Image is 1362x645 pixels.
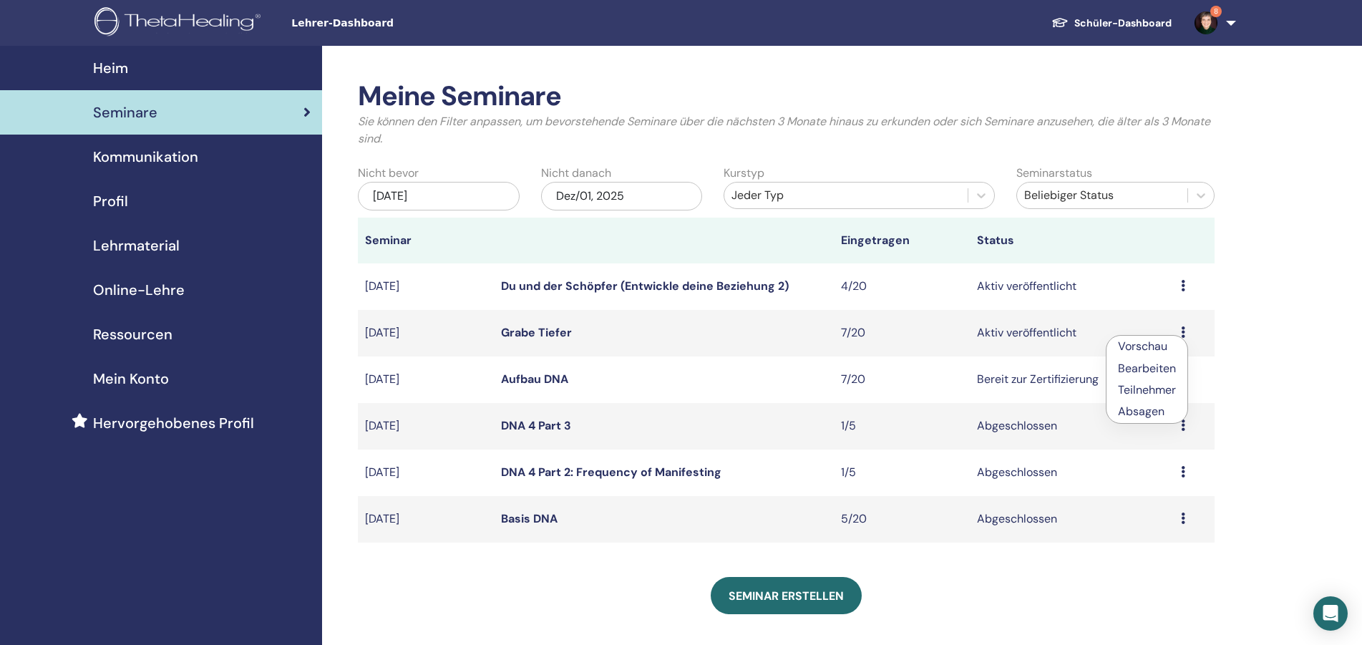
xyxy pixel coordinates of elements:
[970,357,1174,403] td: Bereit zur Zertifizierung
[358,310,494,357] td: [DATE]
[970,218,1174,263] th: Status
[1210,6,1222,17] span: 8
[93,324,172,345] span: Ressourcen
[358,80,1215,113] h2: Meine Seminare
[1313,596,1348,631] div: Open Intercom Messenger
[834,263,970,310] td: 4/20
[358,450,494,496] td: [DATE]
[358,165,419,182] label: Nicht bevor
[93,412,254,434] span: Hervorgehobenes Profil
[1051,16,1069,29] img: graduation-cap-white.svg
[970,263,1174,310] td: Aktiv veröffentlicht
[541,182,703,210] div: Dez/01, 2025
[501,511,558,526] a: Basis DNA
[501,465,721,480] a: DNA 4 Part 2: Frequency of Manifesting
[1016,165,1092,182] label: Seminarstatus
[94,7,266,39] img: logo.png
[358,357,494,403] td: [DATE]
[291,16,506,31] span: Lehrer-Dashboard
[970,403,1174,450] td: Abgeschlossen
[724,165,764,182] label: Kurstyp
[358,403,494,450] td: [DATE]
[834,310,970,357] td: 7/20
[970,450,1174,496] td: Abgeschlossen
[1024,187,1180,204] div: Beliebiger Status
[970,496,1174,543] td: Abgeschlossen
[1118,361,1176,376] a: Bearbeiten
[834,218,970,263] th: Eingetragen
[358,113,1215,147] p: Sie können den Filter anpassen, um bevorstehende Seminare über die nächsten 3 Monate hinaus zu er...
[834,403,970,450] td: 1/5
[1118,403,1176,420] p: Absagen
[93,102,157,123] span: Seminare
[501,325,572,340] a: Grabe Tiefer
[1118,382,1176,397] a: Teilnehmer
[358,263,494,310] td: [DATE]
[731,187,960,204] div: Jeder Typ
[970,310,1174,357] td: Aktiv veröffentlicht
[93,57,128,79] span: Heim
[729,588,844,603] span: Seminar erstellen
[501,372,568,387] a: Aufbau DNA
[93,146,198,168] span: Kommunikation
[834,450,970,496] td: 1/5
[834,496,970,543] td: 5/20
[541,165,611,182] label: Nicht danach
[834,357,970,403] td: 7/20
[93,190,128,212] span: Profil
[501,278,789,294] a: Du und der Schöpfer (Entwickle deine Beziehung 2)
[93,279,185,301] span: Online-Lehre
[358,496,494,543] td: [DATE]
[1195,11,1217,34] img: default.jpg
[1118,339,1167,354] a: Vorschau
[501,418,571,433] a: DNA 4 Part 3
[358,218,494,263] th: Seminar
[711,577,862,614] a: Seminar erstellen
[358,182,520,210] div: [DATE]
[1040,10,1183,37] a: Schüler-Dashboard
[93,235,180,256] span: Lehrmaterial
[93,368,169,389] span: Mein Konto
